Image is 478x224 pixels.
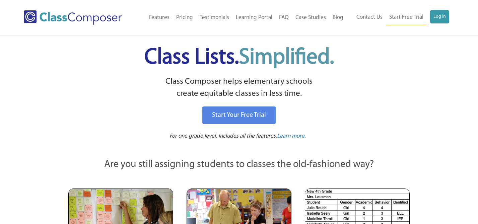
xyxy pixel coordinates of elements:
[386,10,427,25] a: Start Free Trial
[239,47,334,69] span: Simplified.
[196,10,232,25] a: Testimonials
[169,133,277,139] span: For one grade level. Includes all the features.
[67,76,411,100] p: Class Composer helps elementary schools create equitable classes in less time.
[353,10,386,25] a: Contact Us
[430,10,449,23] a: Log In
[136,10,346,25] nav: Header Menu
[144,47,334,69] span: Class Lists.
[212,112,266,119] span: Start Your Free Trial
[277,132,306,141] a: Learn more.
[232,10,276,25] a: Learning Portal
[202,106,276,124] a: Start Your Free Trial
[277,133,306,139] span: Learn more.
[173,10,196,25] a: Pricing
[68,157,410,172] p: Are you still assigning students to classes the old-fashioned way?
[347,10,449,25] nav: Header Menu
[146,10,173,25] a: Features
[292,10,329,25] a: Case Studies
[24,10,122,25] img: Class Composer
[276,10,292,25] a: FAQ
[329,10,347,25] a: Blog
